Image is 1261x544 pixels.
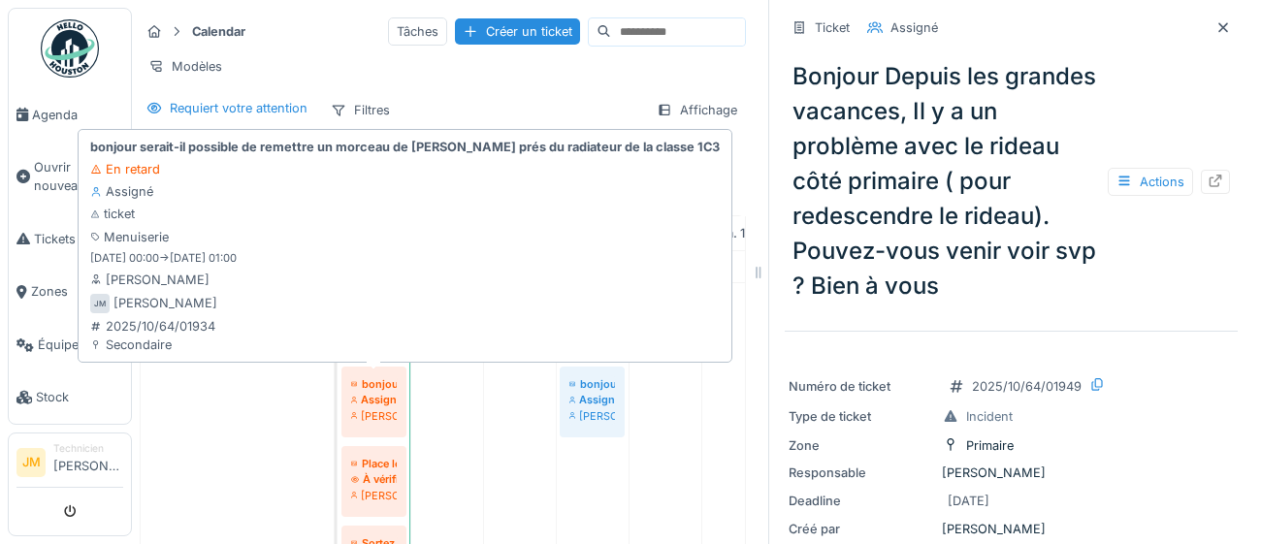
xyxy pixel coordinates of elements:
div: Numéro de ticket [789,377,934,396]
li: JM [16,448,46,477]
div: Incident [966,407,1013,426]
a: 11 octobre 2025 [704,220,772,246]
a: Tickets [9,212,131,266]
a: JM Technicien[PERSON_NAME] [16,441,123,488]
div: Créer un ticket [455,18,580,45]
div: Tâches [388,17,447,46]
div: Requiert votre attention [170,99,307,117]
span: Stock [36,388,123,406]
div: [DATE] [948,492,989,510]
div: Type de ticket [789,407,934,426]
div: Assigné [890,18,938,37]
img: Badge_color-CXgf-gQk.svg [41,19,99,78]
div: Créé par [789,520,934,538]
div: Zone [789,436,934,455]
div: Primaire [966,436,1014,455]
div: Place les plinthes [351,456,397,471]
div: 2025/10/64/01949 [972,377,1082,396]
div: Actions [1108,168,1193,196]
div: JM [90,294,110,313]
div: [PERSON_NAME] [113,294,217,312]
span: Ouvrir nouveau ticket [34,158,123,195]
div: Affichage [648,96,746,124]
a: Zones [9,266,131,319]
a: Équipements [9,318,131,371]
div: Filtres [322,96,399,124]
div: 2025/10/64/01934 [90,317,215,336]
li: [PERSON_NAME] [53,441,123,483]
div: Bonjour Depuis les grandes vacances, Il y a un problème avec le rideau côté primaire ( pour redes... [785,51,1238,311]
a: Stock [9,371,131,425]
strong: bonjour serait-il possible de remettre un morceau de [PERSON_NAME] prés du radiateur de la classe... [90,138,720,156]
div: Deadline [789,492,934,510]
div: bonjour, serait-il possible de monté dans le grand réfectoire 20 grilles d'exposition du même mod... [569,376,615,392]
span: Équipements [38,336,123,354]
div: Assigné [569,392,615,407]
div: À vérifier [351,471,397,487]
span: Agenda [32,106,123,124]
div: [PERSON_NAME] [351,408,397,424]
div: Assigné [90,182,153,201]
div: [PERSON_NAME] [789,520,1234,538]
a: Agenda [9,88,131,142]
div: [PERSON_NAME] [351,488,397,503]
div: Responsable [789,464,934,482]
div: Assigné [351,392,397,407]
div: Ticket [815,18,850,37]
strong: Calendar [184,22,253,41]
div: [PERSON_NAME] [90,271,210,289]
div: En retard [90,160,160,178]
div: ticket [90,205,135,223]
div: Technicien [53,441,123,456]
span: Zones [31,282,123,301]
div: [PERSON_NAME] [789,464,1234,482]
div: Secondaire [90,336,215,354]
div: [PERSON_NAME] [569,408,615,424]
div: Menuiserie [90,228,169,246]
div: Modèles [140,52,231,80]
div: bonjour serait-il possible de remettre un morceau de [PERSON_NAME] prés du radiateur de la classe... [351,376,397,392]
a: Ouvrir nouveau ticket [9,142,131,213]
span: Tickets [34,230,123,248]
small: [DATE] 00:00 -> [DATE] 01:00 [90,250,237,267]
